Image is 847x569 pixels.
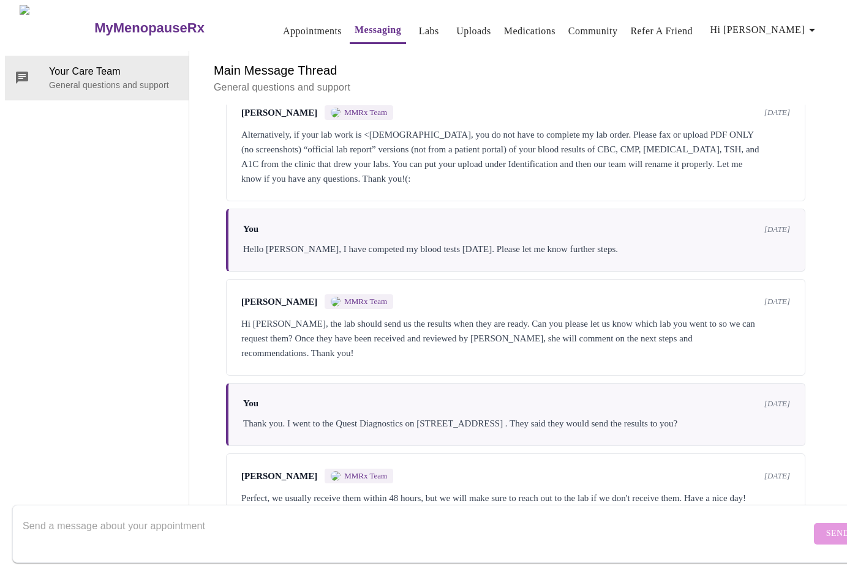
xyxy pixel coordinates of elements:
span: [DATE] [764,471,790,481]
span: MMRx Team [344,297,387,307]
span: You [243,398,258,409]
button: Uploads [451,19,496,43]
span: You [243,224,258,234]
div: Hi [PERSON_NAME], the lab should send us the results when they are ready. Can you please let us k... [241,316,790,360]
span: [DATE] [764,399,790,409]
div: Hello [PERSON_NAME], I have competed my blood tests [DATE]. Please let me know further steps. [243,242,790,256]
a: Uploads [456,23,491,40]
div: Thank you. I went to the Quest Diagnostics on [STREET_ADDRESS] . They said they would send the re... [243,416,790,431]
img: MyMenopauseRx Logo [20,5,93,51]
span: [DATE] [764,225,790,234]
textarea: Send a message about your appointment [23,514,811,553]
div: Alternatively, if your lab work is <[DEMOGRAPHIC_DATA], you do not have to complete my lab order.... [241,127,790,186]
span: MMRx Team [344,108,387,117]
span: Hi [PERSON_NAME] [710,21,819,39]
p: General questions and support [214,80,818,95]
span: MMRx Team [344,471,387,481]
h3: MyMenopauseRx [94,20,205,36]
span: [PERSON_NAME] [241,471,317,482]
button: Messaging [350,18,406,44]
span: Your Care Team [49,64,179,79]
button: Medications [499,19,560,43]
button: Hi [PERSON_NAME] [706,18,824,42]
img: MMRX [331,297,341,307]
p: General questions and support [49,79,179,91]
button: Refer a Friend [625,19,698,43]
button: Appointments [278,19,347,43]
span: [DATE] [764,297,790,307]
a: MyMenopauseRx [93,7,254,50]
img: MMRX [331,471,341,481]
button: Community [563,19,623,43]
a: Refer a Friend [630,23,693,40]
img: MMRX [331,108,341,117]
a: Community [568,23,618,40]
span: [PERSON_NAME] [241,297,317,307]
div: Perfect, we usually receive them within 48 hours, but we will make sure to reach out to the lab i... [241,491,790,505]
div: Your Care TeamGeneral questions and support [5,56,189,100]
a: Labs [419,23,439,40]
span: [DATE] [764,108,790,117]
a: Medications [504,23,555,40]
a: Appointments [283,23,342,40]
h6: Main Message Thread [214,61,818,80]
a: Messaging [355,21,401,39]
button: Labs [409,19,448,43]
span: [PERSON_NAME] [241,108,317,118]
